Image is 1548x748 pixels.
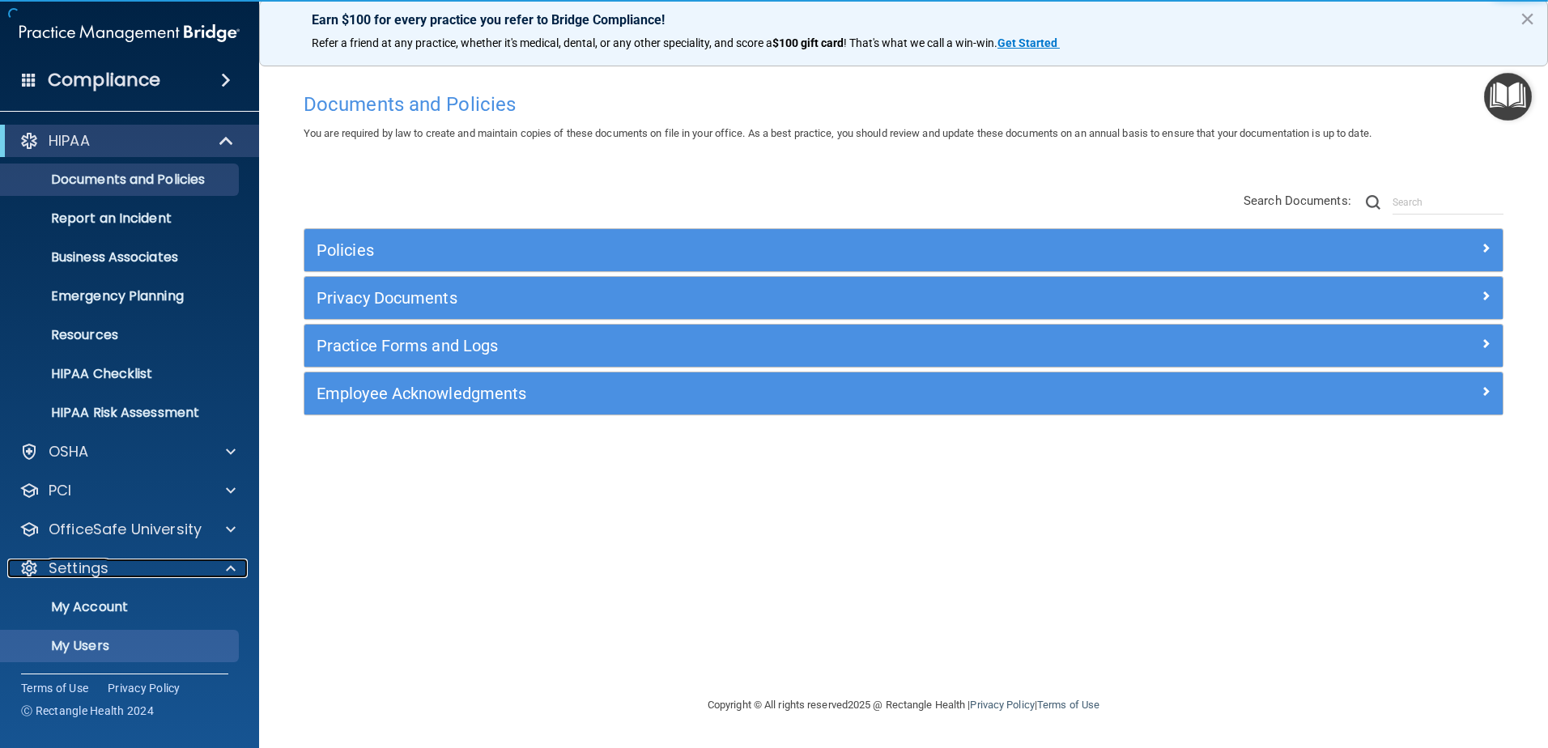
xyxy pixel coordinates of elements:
[11,172,232,188] p: Documents and Policies
[772,36,844,49] strong: $100 gift card
[19,442,236,461] a: OSHA
[312,36,772,49] span: Refer a friend at any practice, whether it's medical, dental, or any other speciality, and score a
[11,288,232,304] p: Emergency Planning
[49,131,90,151] p: HIPAA
[49,559,108,578] p: Settings
[11,210,232,227] p: Report an Incident
[1393,190,1503,215] input: Search
[317,385,1191,402] h5: Employee Acknowledgments
[49,481,71,500] p: PCI
[304,94,1503,115] h4: Documents and Policies
[844,36,997,49] span: ! That's what we call a win-win.
[11,249,232,266] p: Business Associates
[997,36,1060,49] a: Get Started
[11,327,232,343] p: Resources
[317,289,1191,307] h5: Privacy Documents
[317,337,1191,355] h5: Practice Forms and Logs
[304,127,1372,139] span: You are required by law to create and maintain copies of these documents on file in your office. ...
[970,699,1034,711] a: Privacy Policy
[317,333,1491,359] a: Practice Forms and Logs
[312,12,1495,28] p: Earn $100 for every practice you refer to Bridge Compliance!
[317,285,1491,311] a: Privacy Documents
[19,559,236,578] a: Settings
[48,69,160,91] h4: Compliance
[317,380,1491,406] a: Employee Acknowledgments
[19,520,236,539] a: OfficeSafe University
[11,405,232,421] p: HIPAA Risk Assessment
[11,366,232,382] p: HIPAA Checklist
[1244,193,1351,208] span: Search Documents:
[1366,195,1380,210] img: ic-search.3b580494.png
[608,679,1199,731] div: Copyright © All rights reserved 2025 @ Rectangle Health | |
[49,442,89,461] p: OSHA
[11,599,232,615] p: My Account
[19,17,240,49] img: PMB logo
[317,237,1491,263] a: Policies
[19,131,235,151] a: HIPAA
[19,481,236,500] a: PCI
[108,680,181,696] a: Privacy Policy
[1484,73,1532,121] button: Open Resource Center
[49,520,202,539] p: OfficeSafe University
[1520,6,1535,32] button: Close
[21,703,154,719] span: Ⓒ Rectangle Health 2024
[1037,699,1099,711] a: Terms of Use
[317,241,1191,259] h5: Policies
[21,680,88,696] a: Terms of Use
[997,36,1057,49] strong: Get Started
[11,638,232,654] p: My Users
